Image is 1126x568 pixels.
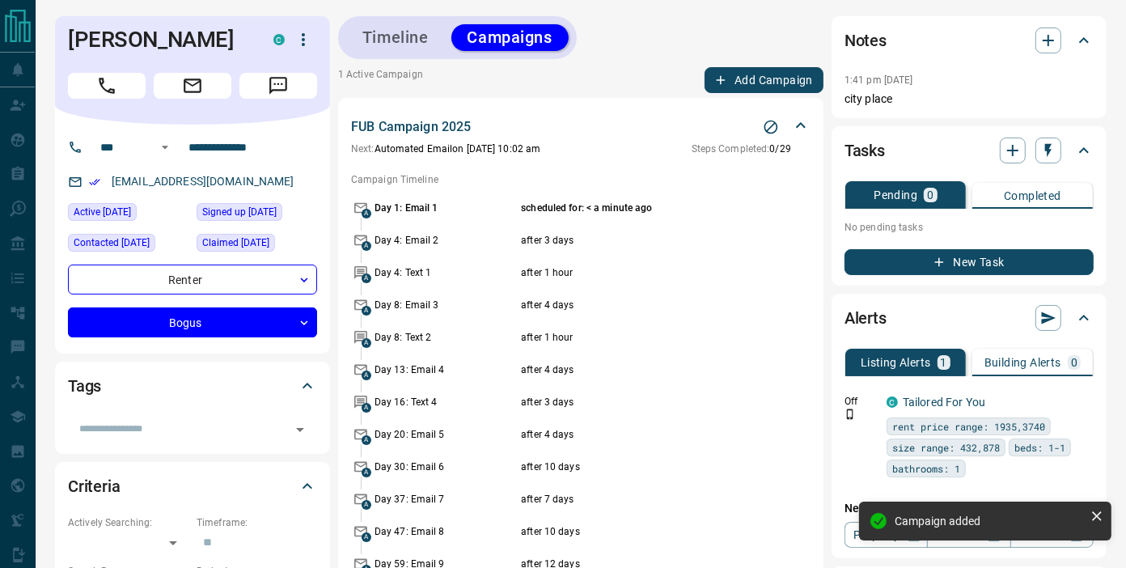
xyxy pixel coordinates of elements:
p: Listing Alerts [861,357,931,368]
p: Day 30: Email 6 [375,460,517,474]
div: condos.ca [887,396,898,408]
p: Day 20: Email 5 [375,427,517,442]
p: scheduled for: < a minute ago [521,201,759,215]
p: 0 [1071,357,1077,368]
span: A [362,500,371,510]
span: A [362,468,371,477]
p: Actively Searching: [68,515,188,530]
span: Email [154,73,231,99]
h2: Notes [844,28,887,53]
div: Fri Sep 12 2025 [68,203,188,226]
span: Claimed [DATE] [202,235,269,251]
div: Campaign added [895,515,1084,528]
p: 1 [941,357,947,368]
button: Add Campaign [705,67,823,93]
h2: Criteria [68,473,121,499]
span: A [362,338,371,348]
span: Contacted [DATE] [74,235,150,251]
p: after 7 days [521,492,759,507]
button: Open [289,418,311,441]
span: Active [DATE] [74,204,131,220]
p: after 1 hour [521,265,759,280]
p: after 4 days [521,427,759,442]
p: Building Alerts [984,357,1061,368]
h2: Alerts [844,305,887,331]
p: 0 / 29 [692,142,791,156]
button: Open [155,138,175,157]
span: Message [239,73,317,99]
h1: [PERSON_NAME] [68,27,249,53]
svg: Push Notification Only [844,409,856,420]
p: Automated Email on [DATE] 10:02 am [351,142,540,156]
div: Notes [844,21,1094,60]
p: Day 37: Email 7 [375,492,517,507]
p: No pending tasks [844,215,1094,239]
span: A [362,209,371,218]
p: after 10 days [521,524,759,539]
span: Call [68,73,146,99]
div: FUB Campaign 2025Stop CampaignNext:Automated Emailon [DATE] 10:02 amSteps Completed:0/29 [351,114,811,159]
p: Completed [1004,190,1061,201]
div: Tags [68,367,317,405]
span: A [362,371,371,380]
button: Campaigns [451,24,569,51]
div: Criteria [68,467,317,506]
span: A [362,273,371,283]
svg: Email Verified [89,176,100,188]
p: city place [844,91,1094,108]
p: Day 1: Email 1 [375,201,517,215]
a: [EMAIL_ADDRESS][DOMAIN_NAME] [112,175,294,188]
span: Steps Completed: [692,143,770,155]
h2: Tasks [844,138,885,163]
p: Timeframe: [197,515,317,530]
div: Mon Mar 11 2024 [197,203,317,226]
span: size range: 432,878 [892,439,1000,456]
span: A [362,403,371,413]
p: Day 8: Text 2 [375,330,517,345]
span: rent price range: 1935,3740 [892,418,1045,434]
span: beds: 1-1 [1014,439,1065,456]
div: Fri Sep 12 2025 [197,234,317,256]
button: Stop Campaign [759,115,783,139]
h2: Tags [68,373,101,399]
button: New Task [844,249,1094,275]
p: after 3 days [521,233,759,248]
p: Day 47: Email 8 [375,524,517,539]
span: A [362,532,371,542]
button: Timeline [346,24,445,51]
div: Renter [68,265,317,295]
p: after 4 days [521,298,759,312]
p: 1 Active Campaign [338,67,423,93]
span: Next: [351,143,375,155]
p: Day 4: Text 1 [375,265,517,280]
p: after 1 hour [521,330,759,345]
p: after 10 days [521,460,759,474]
p: New Alert: [844,500,1094,517]
p: Day 16: Text 4 [375,395,517,409]
span: Signed up [DATE] [202,204,277,220]
span: A [362,306,371,316]
p: after 4 days [521,362,759,377]
div: Alerts [844,299,1094,337]
p: 1:41 pm [DATE] [844,74,913,86]
span: bathrooms: 1 [892,460,960,477]
div: Fri Sep 12 2025 [68,234,188,256]
p: after 3 days [521,395,759,409]
div: Bogus [68,307,317,337]
p: Day 13: Email 4 [375,362,517,377]
p: Campaign Timeline [351,172,811,187]
div: condos.ca [273,34,285,45]
p: FUB Campaign 2025 [351,117,472,137]
div: Tasks [844,131,1094,170]
a: Property [844,522,928,548]
p: Day 4: Email 2 [375,233,517,248]
p: Day 8: Email 3 [375,298,517,312]
p: Off [844,394,877,409]
a: Tailored For You [903,396,985,409]
p: 0 [927,189,933,201]
span: A [362,435,371,445]
span: A [362,241,371,251]
p: Pending [874,189,917,201]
